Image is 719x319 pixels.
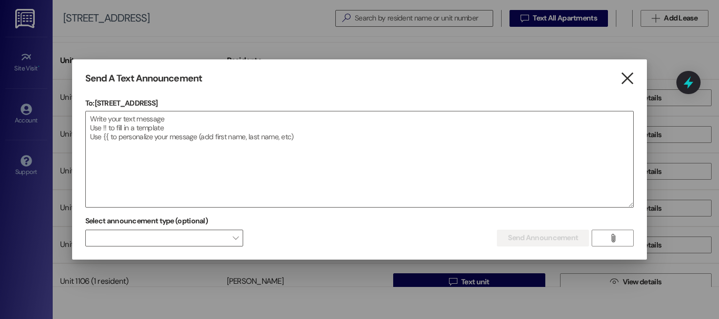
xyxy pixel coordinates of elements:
[85,98,634,108] p: To: [STREET_ADDRESS]
[508,232,578,243] span: Send Announcement
[85,213,208,229] label: Select announcement type (optional)
[497,230,589,246] button: Send Announcement
[620,73,634,84] i: 
[609,234,617,242] i: 
[85,73,202,85] h3: Send A Text Announcement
